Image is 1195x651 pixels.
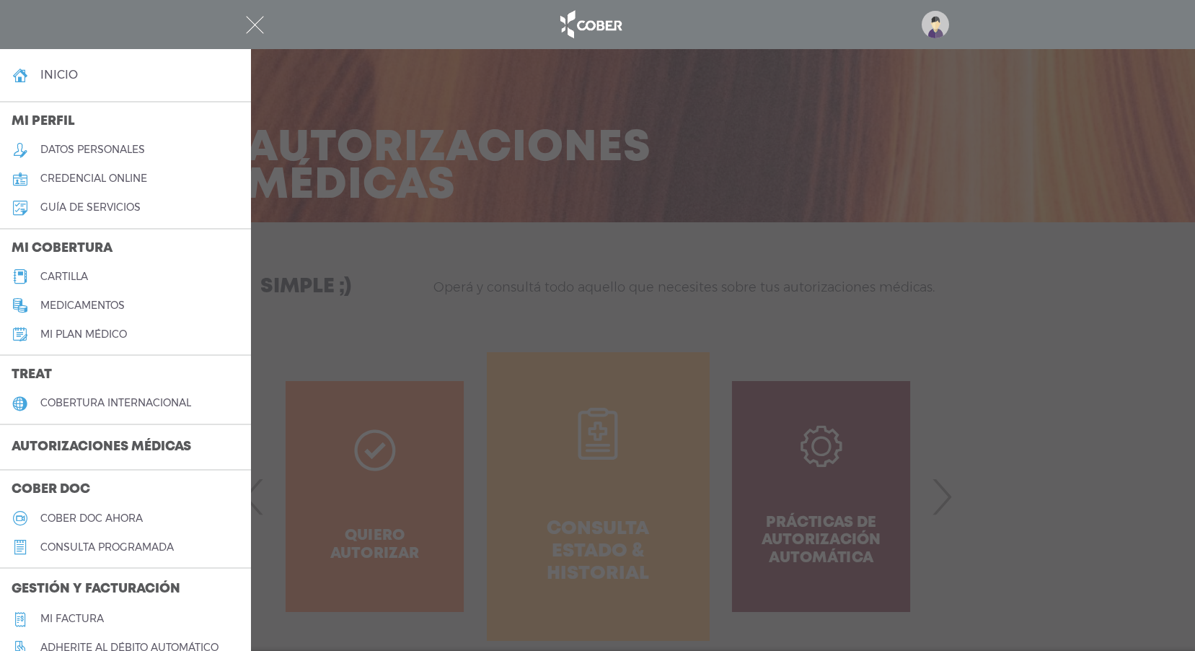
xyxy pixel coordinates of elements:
h5: credencial online [40,172,147,185]
img: Cober_menu-close-white.svg [246,16,264,34]
h5: medicamentos [40,300,125,312]
h5: Mi plan médico [40,328,127,341]
img: logo_cober_home-white.png [552,7,628,42]
h5: consulta programada [40,541,174,554]
h5: cartilla [40,271,88,283]
h4: inicio [40,68,78,82]
img: profile-placeholder.svg [922,11,949,38]
h5: cobertura internacional [40,397,191,409]
h5: guía de servicios [40,201,141,214]
h5: Mi factura [40,613,104,625]
h5: datos personales [40,144,145,156]
h5: Cober doc ahora [40,512,143,525]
